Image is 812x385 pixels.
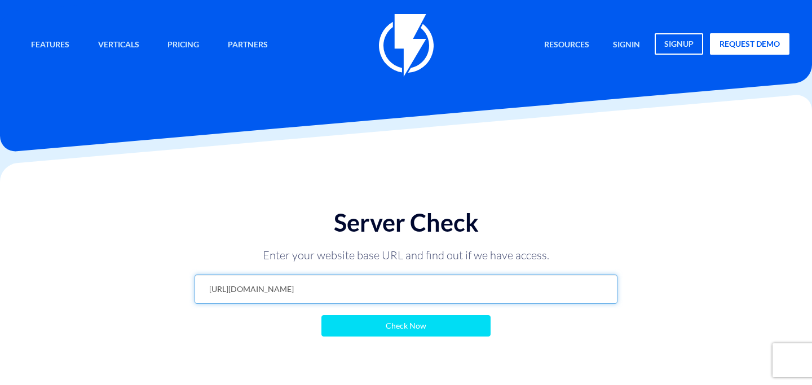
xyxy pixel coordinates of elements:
[710,33,789,55] a: request demo
[219,33,276,57] a: Partners
[23,33,78,57] a: Features
[536,33,598,57] a: Resources
[655,33,703,55] a: signup
[90,33,148,57] a: Verticals
[604,33,648,57] a: signin
[159,33,208,57] a: Pricing
[195,275,617,304] input: URL ADDRESS
[237,247,575,263] p: Enter your website base URL and find out if we have access.
[195,209,617,236] h1: Server Check
[321,315,491,337] input: Check Now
